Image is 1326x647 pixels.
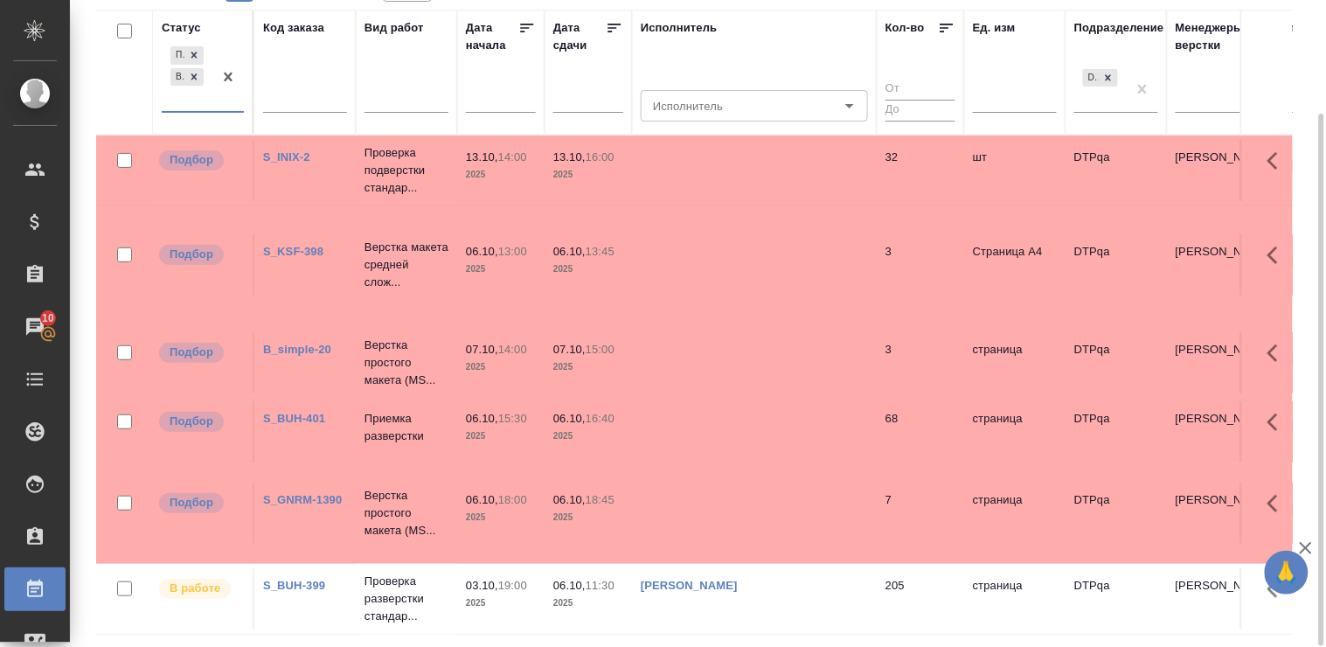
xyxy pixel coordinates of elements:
[263,150,310,163] a: S_INIX-2
[170,68,184,87] div: В работе
[553,493,586,506] p: 06.10,
[553,428,623,445] p: 2025
[263,19,324,37] div: Код заказа
[964,568,1066,630] td: страница
[498,412,527,425] p: 15:30
[586,245,614,258] p: 13:45
[964,332,1066,393] td: страница
[973,19,1016,37] div: Ед. изм
[1066,234,1167,296] td: DTPqa
[1176,577,1260,595] p: [PERSON_NAME]
[1176,341,1260,358] p: [PERSON_NAME]
[466,358,536,376] p: 2025
[364,410,448,445] p: Приемка разверстки
[364,239,448,291] p: Верстка макета средней слож...
[4,305,66,349] a: 10
[170,413,213,430] p: Подбор
[157,341,244,365] div: Можно подбирать исполнителей
[157,243,244,267] div: Можно подбирать исполнителей
[641,579,738,592] a: [PERSON_NAME]
[466,509,536,526] p: 2025
[885,100,955,122] input: До
[1066,140,1167,201] td: DTPqa
[157,577,244,601] div: Исполнитель выполняет работу
[263,343,331,356] a: B_simple-20
[364,19,424,37] div: Вид работ
[170,151,213,169] p: Подбор
[466,595,536,612] p: 2025
[170,580,220,597] p: В работе
[586,150,614,163] p: 16:00
[1066,483,1167,544] td: DTPqa
[31,310,65,327] span: 10
[466,150,498,163] p: 13.10,
[364,487,448,539] p: Верстка простого макета (MS...
[877,140,964,201] td: 32
[1257,568,1299,610] button: Здесь прячутся важные кнопки
[1176,410,1260,428] p: [PERSON_NAME]
[466,343,498,356] p: 07.10,
[1257,483,1299,525] button: Здесь прячутся важные кнопки
[553,595,623,612] p: 2025
[553,358,623,376] p: 2025
[263,493,342,506] a: S_GNRM-1390
[498,493,527,506] p: 18:00
[466,412,498,425] p: 06.10,
[466,166,536,184] p: 2025
[1066,332,1167,393] td: DTPqa
[885,79,955,101] input: От
[553,245,586,258] p: 06.10,
[170,494,213,511] p: Подбор
[1074,19,1164,37] div: Подразделение
[1176,243,1260,261] p: [PERSON_NAME]
[586,579,614,592] p: 11:30
[877,332,964,393] td: 3
[877,234,964,296] td: 3
[553,166,623,184] p: 2025
[498,150,527,163] p: 14:00
[170,46,184,65] div: Подбор
[466,245,498,258] p: 06.10,
[466,579,498,592] p: 03.10,
[885,19,925,37] div: Кол-во
[553,343,586,356] p: 07.10,
[498,343,527,356] p: 14:00
[1257,401,1299,443] button: Здесь прячутся важные кнопки
[1176,19,1260,54] div: Менеджеры верстки
[964,234,1066,296] td: Страница А4
[364,573,448,625] p: Проверка разверстки стандар...
[466,428,536,445] p: 2025
[157,149,244,172] div: Можно подбирать исполнителей
[170,344,213,361] p: Подбор
[1257,234,1299,276] button: Здесь прячутся важные кнопки
[466,493,498,506] p: 06.10,
[964,401,1066,463] td: страница
[498,579,527,592] p: 19:00
[1257,332,1299,374] button: Здесь прячутся важные кнопки
[1265,551,1309,595] button: 🙏
[964,140,1066,201] td: шт
[162,19,201,37] div: Статус
[1272,554,1302,591] span: 🙏
[466,19,518,54] div: Дата начала
[837,94,862,118] button: Open
[364,144,448,197] p: Проверка подверстки стандар...
[877,483,964,544] td: 7
[466,261,536,278] p: 2025
[1176,491,1260,509] p: [PERSON_NAME]
[1066,568,1167,630] td: DTPqa
[964,483,1066,544] td: страница
[553,150,586,163] p: 13.10,
[553,412,586,425] p: 06.10,
[1176,149,1260,166] p: [PERSON_NAME]
[586,493,614,506] p: 18:45
[641,19,718,37] div: Исполнитель
[263,579,325,592] a: S_BUH-399
[157,410,244,434] div: Можно подбирать исполнителей
[263,412,325,425] a: S_BUH-401
[553,579,586,592] p: 06.10,
[553,261,623,278] p: 2025
[170,246,213,263] p: Подбор
[169,45,205,66] div: Подбор, В работе
[553,509,623,526] p: 2025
